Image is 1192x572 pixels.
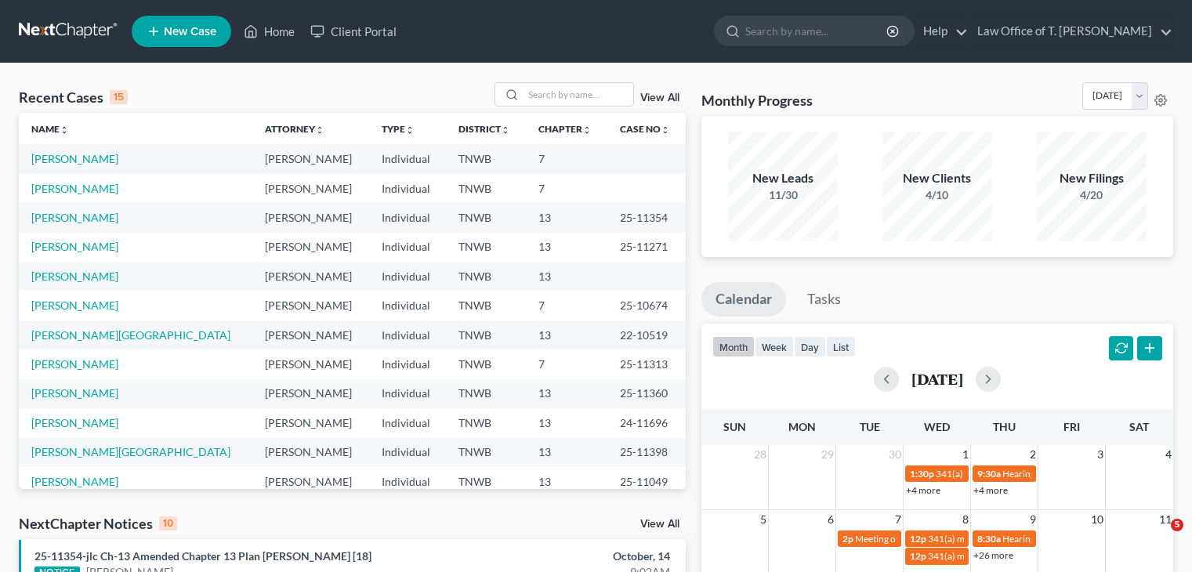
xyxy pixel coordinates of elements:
[369,203,446,232] td: Individual
[973,549,1013,561] a: +26 more
[620,123,670,135] a: Case Nounfold_more
[893,510,903,529] span: 7
[34,549,371,563] a: 25-11354-jlc Ch-13 Amended Chapter 13 Plan [PERSON_NAME] [18]
[369,379,446,408] td: Individual
[1028,510,1038,529] span: 9
[607,379,686,408] td: 25-11360
[1096,445,1105,464] span: 3
[31,240,118,253] a: [PERSON_NAME]
[252,174,369,203] td: [PERSON_NAME]
[701,282,786,317] a: Calendar
[1028,445,1038,464] span: 2
[31,152,118,165] a: [PERSON_NAME]
[745,16,889,45] input: Search by name...
[712,336,755,357] button: month
[607,291,686,320] td: 25-10674
[910,468,934,480] span: 1:30p
[31,299,118,312] a: [PERSON_NAME]
[369,144,446,173] td: Individual
[369,174,446,203] td: Individual
[526,174,607,203] td: 7
[538,123,592,135] a: Chapterunfold_more
[369,233,446,262] td: Individual
[1089,510,1105,529] span: 10
[31,416,118,429] a: [PERSON_NAME]
[446,174,526,203] td: TNWB
[915,17,968,45] a: Help
[369,467,446,496] td: Individual
[446,467,526,496] td: TNWB
[252,144,369,173] td: [PERSON_NAME]
[993,420,1016,433] span: Thu
[526,408,607,437] td: 13
[910,550,926,562] span: 12p
[661,125,670,135] i: unfold_more
[526,144,607,173] td: 7
[826,336,856,357] button: list
[252,320,369,349] td: [PERSON_NAME]
[882,169,992,187] div: New Clients
[911,371,963,387] h2: [DATE]
[910,533,926,545] span: 12p
[728,187,838,203] div: 11/30
[31,386,118,400] a: [PERSON_NAME]
[607,408,686,437] td: 24-11696
[640,92,679,103] a: View All
[526,467,607,496] td: 13
[973,484,1008,496] a: +4 more
[446,408,526,437] td: TNWB
[110,90,128,104] div: 15
[501,125,510,135] i: unfold_more
[31,270,118,283] a: [PERSON_NAME]
[236,17,303,45] a: Home
[446,262,526,291] td: TNWB
[526,262,607,291] td: 13
[906,484,940,496] a: +4 more
[820,445,835,464] span: 29
[1158,510,1173,529] span: 11
[31,328,230,342] a: [PERSON_NAME][GEOGRAPHIC_DATA]
[303,17,404,45] a: Client Portal
[31,475,118,488] a: [PERSON_NAME]
[1037,169,1147,187] div: New Filings
[526,438,607,467] td: 13
[252,233,369,262] td: [PERSON_NAME]
[977,468,1001,480] span: 9:30a
[924,420,950,433] span: Wed
[928,550,1079,562] span: 341(a) meeting for [PERSON_NAME]
[607,438,686,467] td: 25-11398
[728,169,838,187] div: New Leads
[526,203,607,232] td: 13
[977,533,1001,545] span: 8:30a
[369,438,446,467] td: Individual
[252,408,369,437] td: [PERSON_NAME]
[19,88,128,107] div: Recent Cases
[755,336,794,357] button: week
[607,203,686,232] td: 25-11354
[607,349,686,378] td: 25-11313
[1002,533,1125,545] span: Hearing for [PERSON_NAME]
[582,125,592,135] i: unfold_more
[369,320,446,349] td: Individual
[607,467,686,496] td: 25-11049
[446,320,526,349] td: TNWB
[315,125,324,135] i: unfold_more
[855,533,1029,545] span: Meeting of Creditors for [PERSON_NAME]
[526,349,607,378] td: 7
[1129,420,1149,433] span: Sat
[369,408,446,437] td: Individual
[961,510,970,529] span: 8
[759,510,768,529] span: 5
[701,91,813,110] h3: Monthly Progress
[265,123,324,135] a: Attorneyunfold_more
[60,125,69,135] i: unfold_more
[826,510,835,529] span: 6
[469,548,670,564] div: October, 14
[607,233,686,262] td: 25-11271
[936,468,1087,480] span: 341(a) meeting for [PERSON_NAME]
[524,83,633,106] input: Search by name...
[405,125,415,135] i: unfold_more
[842,533,853,545] span: 2p
[1063,420,1080,433] span: Fri
[446,291,526,320] td: TNWB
